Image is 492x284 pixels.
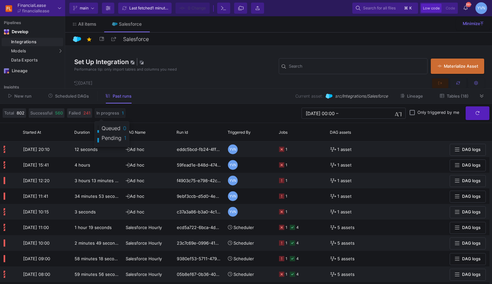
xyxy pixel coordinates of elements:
button: [DATE] [73,78,94,88]
button: DAG logs [450,191,486,203]
mat-icon: star [85,35,93,43]
img: Logo [73,35,81,43]
span: Pending [102,135,121,142]
span: Ad hoc [126,194,144,199]
button: New run [1,91,39,101]
div: Integrations [11,39,62,45]
span: main [80,3,89,13]
span: 5 assets [337,267,355,282]
span: 5 assets [337,220,355,235]
span: [DATE] 08:00 [23,272,50,277]
div: 1 [286,267,287,282]
span: 1 asset [337,204,352,220]
button: DAG logs [450,206,486,218]
span: DAG logs [462,241,481,246]
span: New run [14,94,32,99]
button: DAG logs [450,269,486,281]
button: Materialize Asset [431,59,484,74]
div: YVN [228,191,238,201]
div: Materialize Asset [437,63,474,69]
span: DAG logs [462,163,481,168]
div: YVN [475,2,487,14]
button: Scheduled DAGs [41,91,97,101]
button: Code [444,4,457,13]
a: Data Exports [2,56,63,64]
span: Scheduler [233,240,254,246]
button: DAG logs [450,222,486,234]
span: Only triggered by me [417,110,459,115]
span: [DATE] 11:41 [23,194,48,199]
span: Low code [423,6,440,10]
span: [DATE] 12:20 [23,178,49,183]
span: 5 assets [337,251,355,266]
button: YVN [473,2,487,14]
div: YVN [228,207,238,217]
button: DAG logs [450,253,486,265]
button: Lineage [392,91,431,101]
span: 12 seconds [75,147,98,152]
span: Past runs [113,94,132,99]
div: 1 [286,204,287,220]
span: – [336,111,338,116]
mat-expansion-panel-header: Navigation iconDevelop [2,27,63,37]
span: Code [446,6,455,10]
div: 1 [286,189,287,204]
span: Ad hoc [126,178,144,183]
span: Scheduled DAGs [55,94,89,99]
span: Salesforce Hourly [126,225,162,230]
div: Last fetched [129,3,168,13]
div: 05b8ef67-0b36-405e-9b0a-51634d001180 [173,266,224,282]
span: Jobs [279,130,288,135]
span: DAG Name [125,130,146,135]
span: Failed [69,110,81,116]
div: 59fead1e-848d-4741-abb1-dc5d55d166d9 [173,157,224,173]
button: Failed241 [67,108,92,118]
span: In progress [96,110,119,116]
span: Performance tip: only import tables and columns you need [74,67,177,72]
span: ⌘ [404,4,408,12]
span: Salesforce Hourly [126,240,162,246]
div: 4 [296,236,299,251]
span: Models [11,48,26,54]
button: Successful560 [29,108,64,118]
span: Ad hoc [126,147,144,152]
span: 34 minutes 53 seconds [75,194,122,199]
div: Data Exports [11,58,62,63]
span: Search for all files [363,3,396,13]
div: Salesforce [119,21,142,27]
span: Total [4,110,14,116]
span: 241 [83,110,91,116]
div: f4903c75-e798-42cd-bf14-7011f3fb2063 [173,173,224,188]
span: 1 hour 19 seconds [75,225,112,230]
button: main [69,3,98,14]
span: Queued [102,126,120,133]
div: FinancialLease [18,3,49,7]
span: 0 [123,126,126,133]
span: 4 hours [75,162,90,168]
div: 4 [296,267,299,282]
button: Low code [421,4,442,13]
span: 1 asset [337,157,352,173]
span: DAG logs [462,225,481,230]
div: Develop [12,29,21,34]
button: Search for all files⌘k [352,3,418,14]
button: Total802 [3,108,26,118]
span: Triggered By [228,130,251,135]
div: Set Up Integration [73,57,279,75]
span: Current asset: [295,93,323,99]
span: DAG logs [462,147,481,152]
div: YVN [228,144,238,154]
div: ecd5a722-6bca-4d2d-89e4-227a70a41781 [173,220,224,235]
span: DAG logs [462,194,481,199]
span: 1 asset [337,142,352,157]
span: All items [78,21,96,27]
img: Tab icon [112,21,118,27]
a: Integrations [2,38,63,46]
span: Started At [23,130,41,135]
div: 9380ef53-5711-4792-9e44-e6bb61a8f43d [173,251,224,266]
span: 99+ [466,2,471,7]
span: [DATE] 10:00 [23,240,49,246]
input: Start datetime [306,111,335,116]
div: financiallease [22,9,49,13]
span: Scheduler [233,225,254,230]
